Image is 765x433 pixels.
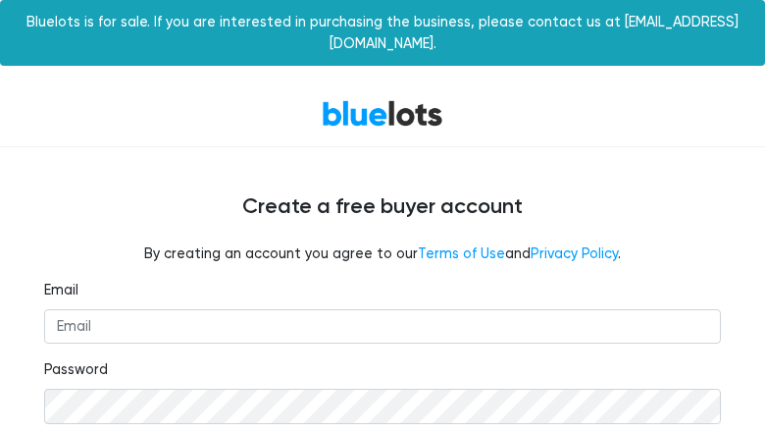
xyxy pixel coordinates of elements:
[531,245,618,262] a: Privacy Policy
[44,309,721,345] input: Email
[44,359,108,381] label: Password
[44,280,78,301] label: Email
[322,99,443,128] a: BlueLots
[44,244,721,265] fieldset: By creating an account you agree to our and .
[44,194,721,220] h4: Create a free buyer account
[418,245,505,262] a: Terms of Use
